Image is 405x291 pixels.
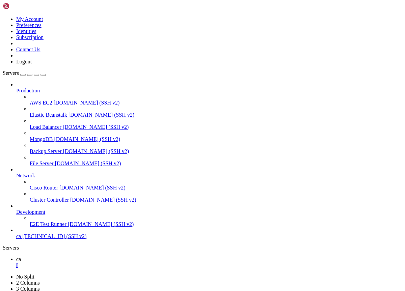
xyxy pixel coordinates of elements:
[68,221,134,227] span: [DOMAIN_NAME] (SSH v2)
[30,118,402,130] li: Load Balancer [DOMAIN_NAME] (SSH v2)
[69,112,135,118] span: [DOMAIN_NAME] (SSH v2)
[16,209,45,215] span: Development
[3,70,19,76] span: Servers
[22,233,86,239] span: [TECHNICAL_ID] (SSH v2)
[30,185,58,191] span: Cisco Router
[16,280,40,286] a: 2 Columns
[16,233,21,239] span: ca
[30,106,402,118] li: Elastic Beanstalk [DOMAIN_NAME] (SSH v2)
[16,88,40,93] span: Production
[59,185,126,191] span: [DOMAIN_NAME] (SSH v2)
[16,173,402,179] a: Network
[54,100,120,106] span: [DOMAIN_NAME] (SSH v2)
[30,142,402,154] li: Backup Server [DOMAIN_NAME] (SSH v2)
[16,233,402,239] a: ca [TECHNICAL_ID] (SSH v2)
[30,191,402,203] li: Cluster Controller [DOMAIN_NAME] (SSH v2)
[16,173,35,178] span: Network
[30,197,69,203] span: Cluster Controller
[30,124,402,130] a: Load Balancer [DOMAIN_NAME] (SSH v2)
[16,209,402,215] a: Development
[16,22,42,28] a: Preferences
[30,136,53,142] span: MongoDB
[16,47,40,52] a: Contact Us
[30,221,66,227] span: E2E Test Runner
[55,161,121,166] span: [DOMAIN_NAME] (SSH v2)
[30,136,402,142] a: MongoDB [DOMAIN_NAME] (SSH v2)
[16,34,44,40] a: Subscription
[16,274,34,280] a: No Split
[30,112,67,118] span: Elastic Beanstalk
[3,245,402,251] div: Servers
[30,112,402,118] a: Elastic Beanstalk [DOMAIN_NAME] (SSH v2)
[30,197,402,203] a: Cluster Controller [DOMAIN_NAME] (SSH v2)
[30,161,54,166] span: File Server
[30,100,52,106] span: AWS EC2
[30,215,402,227] li: E2E Test Runner [DOMAIN_NAME] (SSH v2)
[63,124,129,130] span: [DOMAIN_NAME] (SSH v2)
[16,262,402,268] a: 
[63,148,129,154] span: [DOMAIN_NAME] (SSH v2)
[30,221,402,227] a: E2E Test Runner [DOMAIN_NAME] (SSH v2)
[54,136,120,142] span: [DOMAIN_NAME] (SSH v2)
[16,167,402,203] li: Network
[3,70,46,76] a: Servers
[16,16,43,22] a: My Account
[30,100,402,106] a: AWS EC2 [DOMAIN_NAME] (SSH v2)
[30,185,402,191] a: Cisco Router [DOMAIN_NAME] (SSH v2)
[30,161,402,167] a: File Server [DOMAIN_NAME] (SSH v2)
[3,3,42,9] img: Shellngn
[16,59,32,64] a: Logout
[16,28,36,34] a: Identities
[16,88,402,94] a: Production
[16,256,402,268] a: ca
[30,179,402,191] li: Cisco Router [DOMAIN_NAME] (SSH v2)
[30,148,402,154] a: Backup Server [DOMAIN_NAME] (SSH v2)
[30,148,62,154] span: Backup Server
[16,82,402,167] li: Production
[30,130,402,142] li: MongoDB [DOMAIN_NAME] (SSH v2)
[30,94,402,106] li: AWS EC2 [DOMAIN_NAME] (SSH v2)
[16,227,402,239] li: ca [TECHNICAL_ID] (SSH v2)
[70,197,136,203] span: [DOMAIN_NAME] (SSH v2)
[16,256,21,262] span: ca
[30,154,402,167] li: File Server [DOMAIN_NAME] (SSH v2)
[16,203,402,227] li: Development
[30,124,61,130] span: Load Balancer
